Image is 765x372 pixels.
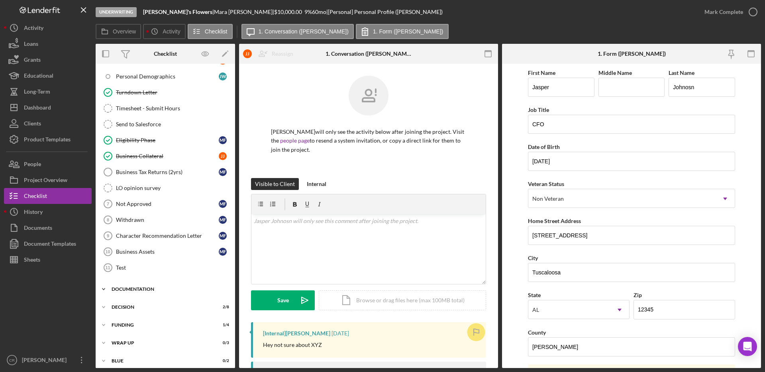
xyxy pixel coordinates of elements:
[4,36,92,52] a: Loans
[326,9,443,15] div: | [Personal] Personal Profile ([PERSON_NAME])
[116,249,219,255] div: Business Assets
[241,24,354,39] button: 1. Conversation ([PERSON_NAME])
[100,69,231,84] a: Personal DemographicsJW
[116,121,231,127] div: Send to Salesforce
[100,116,231,132] a: Send to Salesforce
[528,217,581,224] label: Home Street Address
[116,137,219,143] div: Eligibility Phase
[154,51,177,57] div: Checklist
[100,212,231,228] a: 8WithdrawnMF
[274,9,304,15] div: $10,000.00
[100,196,231,212] a: 7Not ApprovedMF
[112,287,225,292] div: Documentation
[215,305,229,309] div: 2 / 8
[24,20,43,38] div: Activity
[116,153,219,159] div: Business Collateral
[100,228,231,244] a: 9Character Recommendation LetterMF
[4,352,92,368] button: CR[PERSON_NAME]
[215,323,229,327] div: 1 / 4
[704,4,743,20] div: Mark Complete
[116,89,231,96] div: Turndown Letter
[277,290,289,310] div: Save
[4,188,92,204] button: Checklist
[24,172,67,190] div: Project Overview
[4,156,92,172] button: People
[4,68,92,84] button: Educational
[105,249,110,254] tspan: 10
[100,148,231,164] a: Business CollateralJJ
[696,4,761,20] button: Mark Complete
[219,168,227,176] div: M F
[4,204,92,220] button: History
[107,233,109,238] tspan: 9
[215,341,229,345] div: 0 / 3
[24,131,71,149] div: Product Templates
[356,24,449,39] button: 1. Form ([PERSON_NAME])
[116,201,219,207] div: Not Approved
[528,329,546,336] label: County
[205,28,228,35] label: Checklist
[4,220,92,236] button: Documents
[100,132,231,148] a: Eligibility PhaseMF
[312,9,326,15] div: 60 mo
[4,116,92,131] a: Clients
[107,202,109,206] tspan: 7
[263,341,322,349] p: Hey not sure about XYZ
[219,216,227,224] div: M F
[24,252,40,270] div: Sheets
[528,143,560,150] label: Date of Birth
[219,232,227,240] div: M F
[4,20,92,36] button: Activity
[280,137,310,144] a: people page
[251,178,299,190] button: Visible to Client
[528,255,538,261] label: City
[24,52,41,70] div: Grants
[112,358,209,363] div: blue
[255,178,295,190] div: Visible to Client
[528,106,549,113] label: Job Title
[24,204,43,222] div: History
[4,236,92,252] button: Document Templates
[4,52,92,68] button: Grants
[143,8,212,15] b: [PERSON_NAME]'s Flowers
[112,305,209,309] div: Decision
[100,100,231,116] a: Timesheet - Submit Hours
[24,84,50,102] div: Long-Term
[219,152,227,160] div: J J
[272,46,293,62] div: Reassign
[100,164,231,180] a: Business Tax Returns (2yrs)MF
[9,358,15,362] text: CR
[271,127,466,154] p: [PERSON_NAME] will only see the activity below after joining the project. Visit the to resend a s...
[24,116,41,133] div: Clients
[24,36,38,54] div: Loans
[598,69,632,76] label: Middle Name
[4,100,92,116] button: Dashboard
[24,188,47,206] div: Checklist
[219,136,227,144] div: M F
[100,260,231,276] a: 11Test
[107,217,109,222] tspan: 8
[163,28,180,35] label: Activity
[116,169,219,175] div: Business Tax Returns (2yrs)
[24,236,76,254] div: Document Templates
[215,358,229,363] div: 0 / 2
[373,28,443,35] label: 1. Form ([PERSON_NAME])
[532,307,539,313] div: AL
[4,172,92,188] button: Project Overview
[251,290,315,310] button: Save
[219,248,227,256] div: M F
[4,252,92,268] button: Sheets
[116,105,231,112] div: Timesheet - Submit Hours
[738,337,757,356] div: Open Intercom Messenger
[304,9,312,15] div: 9 %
